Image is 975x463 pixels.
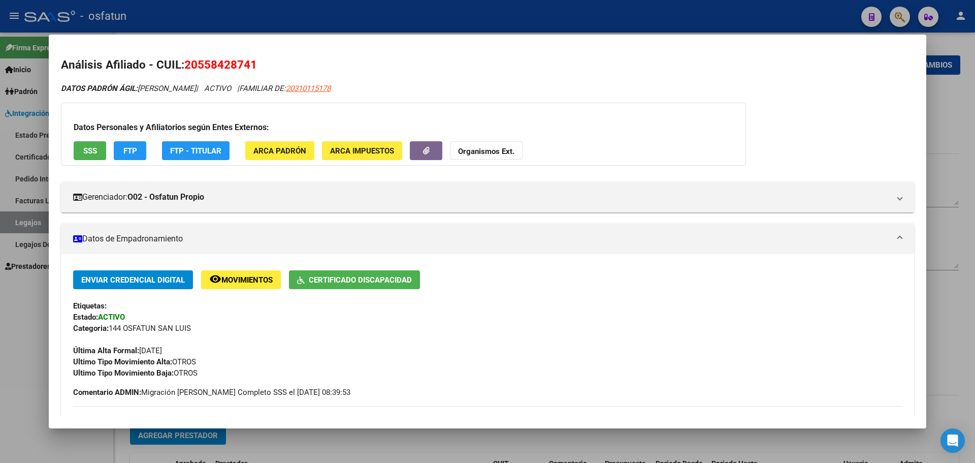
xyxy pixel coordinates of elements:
[127,191,204,203] strong: O02 - Osfatun Propio
[123,146,137,156] span: FTP
[73,323,902,334] div: 144 OSFATUN SAN LUIS
[73,233,890,245] mat-panel-title: Datos de Empadronamiento
[73,346,139,355] strong: Última Alta Formal:
[221,275,273,285] span: Movimientos
[239,84,331,93] span: FAMILIAR DE:
[184,58,257,71] span: 20558428741
[73,357,196,366] span: OTROS
[73,368,198,378] span: OTROS
[73,313,98,322] strong: Estado:
[73,324,109,333] strong: Categoria:
[61,84,138,93] strong: DATOS PADRÓN ÁGIL:
[61,84,331,93] i: | ACTIVO |
[940,428,965,453] div: Open Intercom Messenger
[322,141,402,160] button: ARCA Impuestos
[114,141,146,160] button: FTP
[73,416,902,427] h3: DATOS DEL AFILIADO
[73,270,193,289] button: Enviar Credencial Digital
[289,270,420,289] button: Certificado Discapacidad
[61,84,196,93] span: [PERSON_NAME]
[309,275,412,285] span: Certificado Discapacidad
[162,141,230,160] button: FTP - Titular
[73,368,174,378] strong: Ultimo Tipo Movimiento Baja:
[81,275,185,285] span: Enviar Credencial Digital
[209,273,221,285] mat-icon: remove_red_eye
[74,121,733,134] h3: Datos Personales y Afiliatorios según Entes Externos:
[83,146,97,156] span: SSS
[330,146,394,156] span: ARCA Impuestos
[201,270,281,289] button: Movimientos
[73,357,172,366] strong: Ultimo Tipo Movimiento Alta:
[61,182,914,212] mat-expansion-panel-header: Gerenciador:O02 - Osfatun Propio
[61,224,914,254] mat-expansion-panel-header: Datos de Empadronamiento
[74,141,106,160] button: SSS
[61,56,914,74] h2: Análisis Afiliado - CUIL:
[170,146,221,156] span: FTP - Titular
[450,141,523,160] button: Organismos Ext.
[245,141,314,160] button: ARCA Padrón
[73,191,890,203] mat-panel-title: Gerenciador:
[73,387,350,398] span: Migración [PERSON_NAME] Completo SSS el [DATE] 08:39:53
[98,313,125,322] strong: ACTIVO
[73,301,107,311] strong: Etiquetas:
[286,84,331,93] span: 20310115178
[458,147,514,156] strong: Organismos Ext.
[73,346,162,355] span: [DATE]
[73,388,141,397] strong: Comentario ADMIN:
[253,146,306,156] span: ARCA Padrón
